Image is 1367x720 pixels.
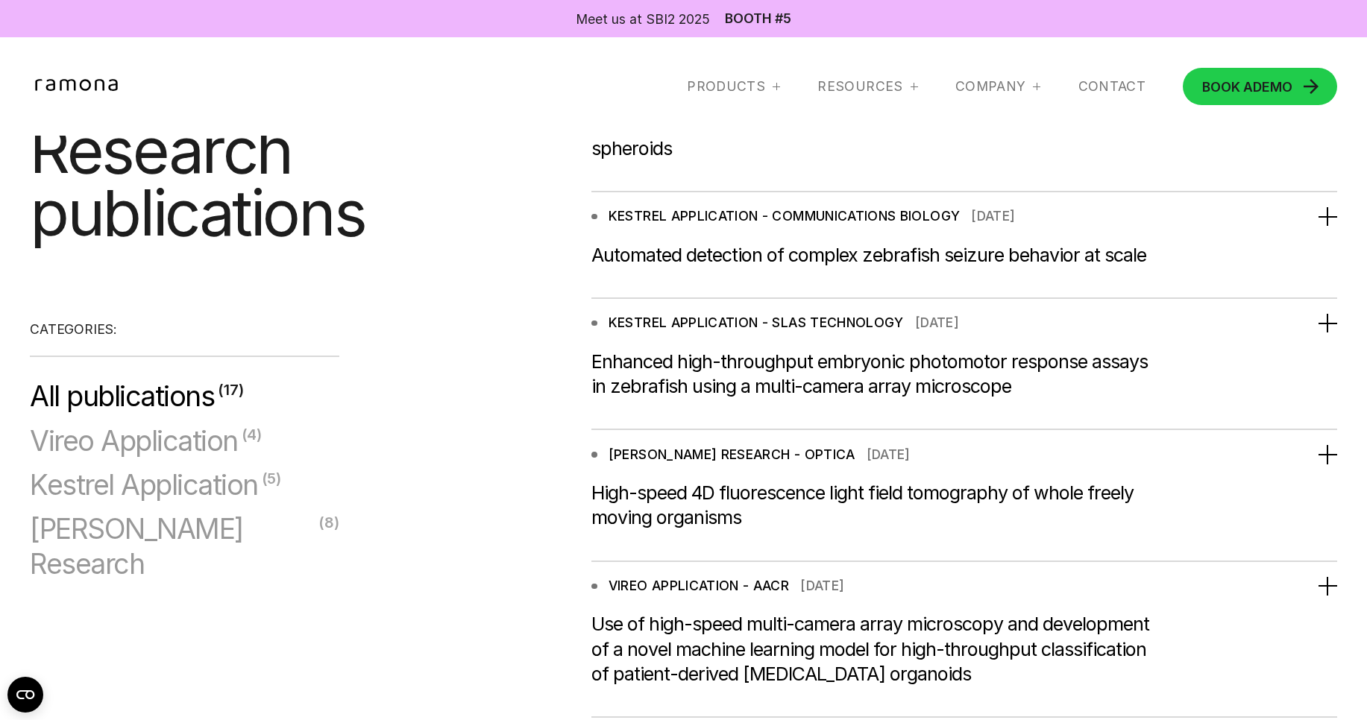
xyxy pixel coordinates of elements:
[609,208,960,225] div: KESTREL APPLICATION - COMMUNICATIONS BIOLOGY
[242,424,262,446] div: ( )
[30,513,315,582] span: [PERSON_NAME] Research
[30,120,339,244] h1: Research publications
[971,208,1015,225] div: [DATE]
[7,677,43,713] button: Open CMP widget
[30,380,214,415] span: All publications
[247,426,257,443] span: 4
[867,446,911,464] div: [DATE]
[1202,79,1253,95] span: BOOK A
[800,578,844,595] div: [DATE]
[318,513,339,534] div: ( )
[817,78,917,95] div: RESOURCES
[218,380,243,402] div: ( )
[687,78,765,95] div: Products
[725,12,791,25] a: Booth #5
[609,578,789,595] div: VIREO APPLICATION - AACR
[955,78,1025,95] div: Company
[591,612,1161,686] div: Use of high-speed multi-camera array microscopy and development of a novel machine learning model...
[591,562,1337,716] div: VIREO APPLICATION - AACR[DATE]Use of high-speed multi-camera array microscopy and development of ...
[324,514,334,532] span: 8
[817,78,902,95] div: RESOURCES
[576,10,710,28] div: Meet us at SBI2 2025
[609,315,904,332] div: KESTREL APPLICATION - SLAS TECHNOLOGY
[1202,80,1292,94] div: DEMO
[262,468,281,490] div: ( )
[591,350,1161,399] div: Enhanced high-throughput embryonic photomotor response assays in zebrafish using a multi-camera a...
[30,424,237,459] span: Vireo Application
[30,79,128,94] a: home
[609,446,855,464] div: [PERSON_NAME] RESEARCH - OPTICA
[591,430,1337,560] div: [PERSON_NAME] RESEARCH - OPTICA[DATE]High-speed 4D fluorescence light field tomography of whole f...
[30,320,339,358] div: CATEGORIES:
[30,468,257,503] span: Kestrel Application
[687,78,780,95] div: Products
[591,299,1337,429] div: KESTREL APPLICATION - SLAS TECHNOLOGY[DATE]Enhanced high-throughput embryonic photomotor response...
[591,481,1161,530] div: High-speed 4D fluorescence light field tomography of whole freely moving organisms
[955,78,1041,95] div: Company
[224,382,239,400] span: 17
[267,470,276,487] span: 5
[1078,78,1146,95] a: Contact
[591,243,1161,268] div: Automated detection of complex zebrafish seizure behavior at scale
[1183,68,1336,105] a: BOOK ADEMO
[591,192,1337,297] div: KESTREL APPLICATION - COMMUNICATIONS BIOLOGY[DATE]Automated detection of complex zebrafish seizur...
[30,380,339,592] form: Email Form 2
[915,315,959,332] div: [DATE]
